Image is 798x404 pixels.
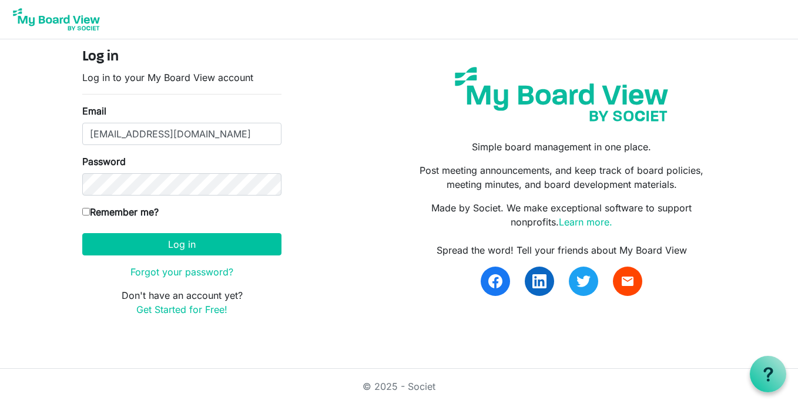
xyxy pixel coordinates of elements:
[532,274,546,288] img: linkedin.svg
[559,216,612,228] a: Learn more.
[613,267,642,296] a: email
[82,205,159,219] label: Remember me?
[130,266,233,278] a: Forgot your password?
[9,5,103,34] img: My Board View Logo
[408,140,716,154] p: Simple board management in one place.
[621,274,635,288] span: email
[82,208,90,216] input: Remember me?
[82,288,281,317] p: Don't have an account yet?
[363,381,435,392] a: © 2025 - Societ
[82,104,106,118] label: Email
[408,243,716,257] div: Spread the word! Tell your friends about My Board View
[82,49,281,66] h4: Log in
[82,70,281,85] p: Log in to your My Board View account
[488,274,502,288] img: facebook.svg
[82,154,126,169] label: Password
[446,58,677,130] img: my-board-view-societ.svg
[136,304,227,315] a: Get Started for Free!
[82,233,281,255] button: Log in
[408,163,716,191] p: Post meeting announcements, and keep track of board policies, meeting minutes, and board developm...
[408,201,716,229] p: Made by Societ. We make exceptional software to support nonprofits.
[576,274,591,288] img: twitter.svg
